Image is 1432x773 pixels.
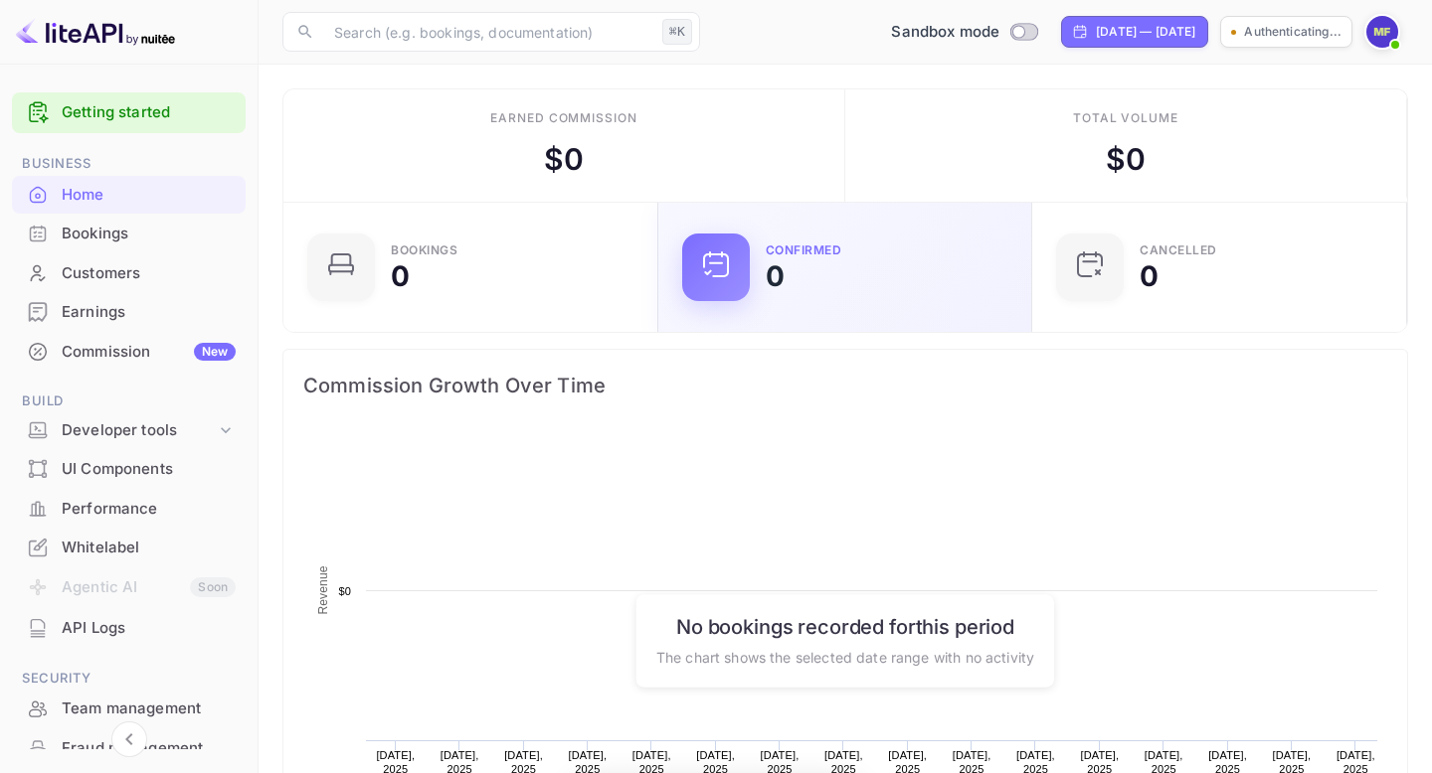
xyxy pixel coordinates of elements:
div: Developer tools [12,413,246,448]
div: Fraud management [12,729,246,768]
input: Search (e.g. bookings, documentation) [322,12,654,52]
div: Bookings [391,244,457,256]
div: Earnings [62,301,236,324]
a: Home [12,176,246,213]
p: Authenticating... [1244,23,1342,41]
div: API Logs [62,617,236,640]
p: The chart shows the selected date range with no activity [656,646,1034,667]
div: Switch to Production mode [883,21,1045,44]
div: Fraud management [62,737,236,760]
div: Whitelabel [12,529,246,567]
div: Earnings [12,293,246,332]
div: Bookings [62,223,236,245]
div: CommissionNew [12,333,246,372]
div: ⌘K [662,19,692,45]
div: Customers [62,262,236,285]
img: LiteAPI logo [16,16,175,48]
a: Getting started [62,101,236,124]
div: UI Components [12,450,246,489]
h6: No bookings recorded for this period [656,614,1034,638]
div: Whitelabel [62,537,236,559]
a: Earnings [12,293,246,330]
div: Developer tools [62,419,216,442]
span: Build [12,390,246,412]
div: Performance [12,490,246,529]
a: Fraud management [12,729,246,766]
span: Security [12,668,246,690]
div: Bookings [12,215,246,253]
span: Sandbox mode [891,21,999,44]
div: Performance [62,498,236,521]
div: UI Components [62,458,236,481]
a: API Logs [12,609,246,646]
a: Customers [12,254,246,291]
a: Performance [12,490,246,527]
a: Bookings [12,215,246,251]
div: Home [62,184,236,207]
span: Commission Growth Over Time [303,370,1387,401]
div: New [194,343,236,361]
div: Team management [12,690,246,728]
a: Whitelabel [12,529,246,565]
text: Revenue [316,565,330,614]
img: mohamed faried [1366,16,1398,48]
div: CANCELLED [1140,244,1217,256]
div: Confirmed [766,244,842,256]
div: Home [12,176,246,215]
a: Team management [12,690,246,726]
div: Customers [12,254,246,293]
div: Team management [62,697,236,720]
a: UI Components [12,450,246,487]
div: Getting started [12,92,246,133]
div: API Logs [12,609,246,648]
div: Commission [62,341,236,364]
div: Earned commission [490,109,637,127]
button: Collapse navigation [111,721,147,757]
div: 0 [391,262,410,290]
div: Total volume [1073,109,1179,127]
div: [DATE] — [DATE] [1096,23,1195,41]
div: $ 0 [544,137,584,182]
text: $0 [338,585,351,597]
span: Business [12,153,246,175]
div: 0 [766,262,785,290]
div: $ 0 [1106,137,1146,182]
div: 0 [1140,262,1159,290]
a: CommissionNew [12,333,246,370]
